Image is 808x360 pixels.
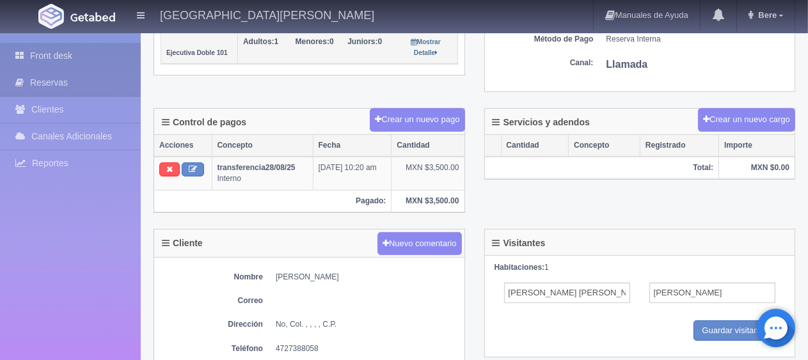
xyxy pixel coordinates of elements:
[606,34,789,45] dd: Reserva Interna
[212,157,313,190] td: Interno
[161,343,263,354] dt: Teléfono
[161,295,263,306] dt: Correo
[495,262,786,273] div: 1
[719,157,795,179] th: MXN $0.00
[392,135,464,157] th: Cantidad
[313,157,392,190] td: [DATE] 10:20 am
[755,10,777,20] span: Bere
[276,272,458,283] dd: [PERSON_NAME]
[411,38,441,56] small: Mostrar Detalle
[493,118,590,127] h4: Servicios y adendos
[166,49,228,56] small: Ejecutiva Doble 101
[243,37,278,46] span: 1
[495,263,545,272] strong: Habitaciones:
[649,283,775,303] input: Apellidos del Adulto
[569,135,640,157] th: Concepto
[296,37,329,46] strong: Menores:
[392,190,464,212] th: MXN $3,500.00
[162,118,246,127] h4: Control de pagos
[218,163,296,172] b: transferencia28/08/25
[243,37,274,46] strong: Adultos:
[392,157,464,190] td: MXN $3,500.00
[370,108,464,132] button: Crear un nuevo pago
[154,190,392,212] th: Pagado:
[640,135,718,157] th: Registrado
[313,135,392,157] th: Fecha
[161,272,263,283] dt: Nombre
[38,4,64,29] img: Getabed
[276,343,458,354] dd: 4727388058
[296,37,334,46] span: 0
[161,319,263,330] dt: Dirección
[698,108,795,132] button: Crear un nuevo cargo
[276,319,458,330] dd: No, Col. , , , , C.P.
[693,320,779,341] input: Guardar visitantes
[160,6,374,22] h4: [GEOGRAPHIC_DATA][PERSON_NAME]
[377,232,462,256] button: Nuevo comentario
[154,135,212,157] th: Acciones
[70,12,115,22] img: Getabed
[485,157,719,179] th: Total:
[347,37,382,46] span: 0
[501,135,569,157] th: Cantidad
[504,283,630,303] input: Nombre del Adulto
[493,239,546,248] h4: Visitantes
[162,239,203,248] h4: Cliente
[411,37,441,57] a: Mostrar Detalle
[719,135,795,157] th: Importe
[491,58,594,68] dt: Canal:
[491,34,594,45] dt: Método de Pago
[347,37,377,46] strong: Juniors:
[606,59,648,70] b: Llamada
[212,135,313,157] th: Concepto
